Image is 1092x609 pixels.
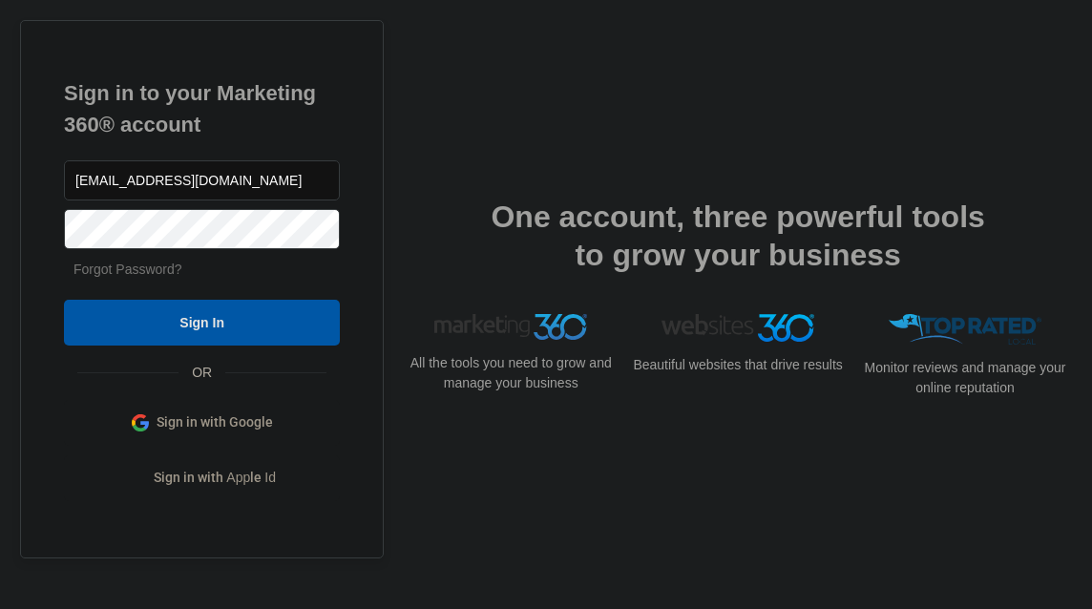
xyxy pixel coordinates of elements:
[178,363,225,383] span: OR
[154,468,276,488] span: Sign in with Apple Id
[64,300,340,346] input: Sign In
[404,353,618,393] p: All the tools you need to grow and manage your business
[661,314,814,342] img: Websites 360
[485,198,991,274] h2: One account, three powerful tools to grow your business
[64,400,340,446] a: Sign in with Google
[889,314,1041,346] img: Top Rated Local
[157,412,273,432] span: Sign in with Google
[434,314,587,341] img: Marketing 360
[64,455,340,501] a: Sign in with Apple Id
[73,262,182,277] a: Forgot Password?
[64,77,340,140] h1: Sign in to your Marketing 360® account
[64,160,340,200] input: Email
[858,358,1072,398] p: Monitor reviews and manage your online reputation
[631,355,845,375] p: Beautiful websites that drive results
